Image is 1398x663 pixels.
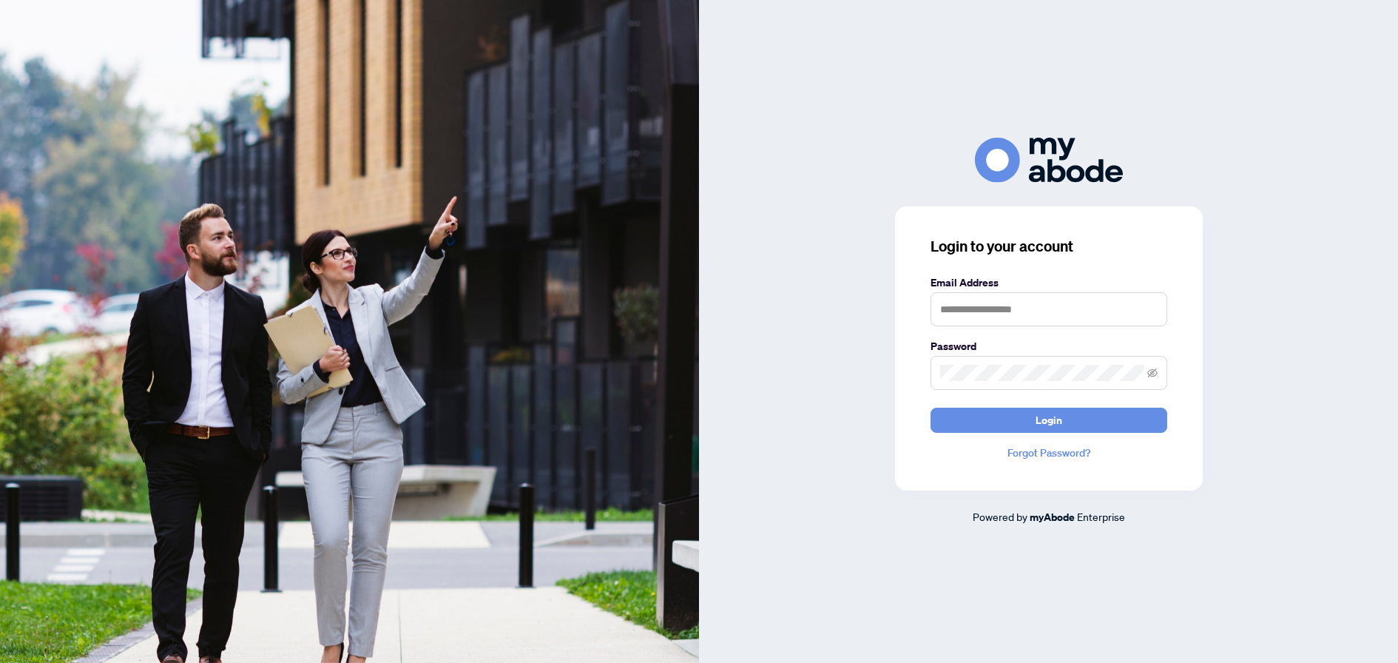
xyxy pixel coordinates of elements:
[1147,368,1158,378] span: eye-invisible
[1030,509,1075,525] a: myAbode
[931,275,1167,291] label: Email Address
[931,236,1167,257] h3: Login to your account
[1036,408,1062,432] span: Login
[931,445,1167,461] a: Forgot Password?
[975,138,1123,183] img: ma-logo
[931,408,1167,433] button: Login
[1077,510,1125,523] span: Enterprise
[931,338,1167,354] label: Password
[973,510,1027,523] span: Powered by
